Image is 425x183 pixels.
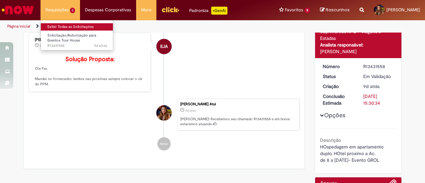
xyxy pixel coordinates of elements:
[180,102,296,106] div: [PERSON_NAME] Atui
[326,7,350,13] span: Rascunhos
[41,20,113,50] ul: Requisições
[161,5,179,15] img: click_logo_yellow_360x200.png
[29,26,299,157] ul: Histórico de tíquete
[320,137,341,143] b: Descrição
[318,93,359,106] dt: Conclusão Estimada
[386,7,420,13] span: [PERSON_NAME]
[363,83,380,89] span: 9d atrás
[7,24,30,29] a: Página inicial
[160,39,168,54] span: EJA
[94,43,107,48] span: 9d atrás
[85,7,131,13] span: Despesas Corporativas
[29,99,299,131] li: Fernanda Testai Atui
[320,144,385,163] span: HOspedagem em apartamento duplo, HOtel proximo a Ac. de 8 a [DATE]- Evento GROL
[185,109,196,113] time: 20/08/2025 10:30:31
[320,48,397,55] div: [PERSON_NAME]
[285,7,303,13] span: Favoritos
[363,83,380,89] time: 20/08/2025 10:30:31
[40,44,50,48] time: 20/08/2025 16:04:37
[318,73,359,80] dt: Status
[47,33,96,43] span: Solicitação/Autorização para Eventos Tour House
[363,73,394,80] div: Em Validação
[211,7,227,15] p: +GenAi
[363,83,394,90] div: 20/08/2025 10:30:31
[156,105,172,121] div: Fernanda Testai Atui
[320,28,397,42] div: Suprimentos RPO - Viagens e Estadas
[5,20,278,33] ul: Trilhas de página
[45,7,69,13] span: Requisições
[185,109,196,113] span: 9d atrás
[35,38,145,42] div: [PERSON_NAME]
[65,55,115,63] b: Solução Proposta:
[41,23,114,31] a: Exibir Todas as Solicitações
[363,93,394,106] div: [DATE] 15:30:34
[363,63,394,70] div: R13431558
[94,43,107,48] time: 20/08/2025 10:30:32
[41,32,114,46] a: Aberto R13431558 : Solicitação/Autorização para Eventos Tour House
[40,44,50,48] span: 8d atrás
[304,8,310,13] span: 5
[156,39,172,54] div: Emilio Jose Andres Casado
[320,42,397,48] div: Analista responsável:
[318,63,359,70] dt: Número
[1,3,35,17] img: ServiceNow
[189,7,227,15] div: Padroniza
[180,117,296,127] p: [PERSON_NAME]! Recebemos seu chamado R13431558 e em breve estaremos atuando.
[35,56,145,87] p: Oie Fer, Mandei no fornecedor, lembra nas proximas sempre colocar o ok do PPM.
[47,43,107,48] span: R13431558
[141,7,151,13] span: More
[320,7,350,13] a: Rascunhos
[318,83,359,90] dt: Criação
[70,8,75,13] span: 1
